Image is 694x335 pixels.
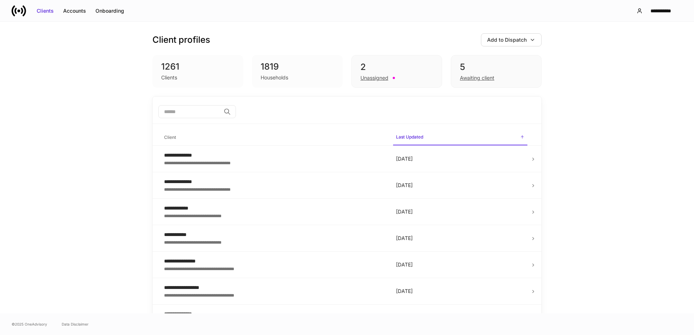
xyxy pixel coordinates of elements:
[396,133,423,140] h6: Last Updated
[396,182,524,189] p: [DATE]
[91,5,129,17] button: Onboarding
[161,74,177,81] div: Clients
[161,61,234,73] div: 1261
[460,74,494,82] div: Awaiting client
[481,33,542,46] button: Add to Dispatch
[360,61,433,73] div: 2
[164,134,176,141] h6: Client
[393,130,527,145] span: Last Updated
[12,321,47,327] span: © 2025 OneAdvisory
[351,55,442,88] div: 2Unassigned
[152,34,210,46] h3: Client profiles
[58,5,91,17] button: Accounts
[32,5,58,17] button: Clients
[161,130,387,145] span: Client
[261,74,288,81] div: Households
[63,7,86,15] div: Accounts
[451,55,542,88] div: 5Awaiting client
[360,74,388,82] div: Unassigned
[396,208,524,215] p: [DATE]
[396,155,524,162] p: [DATE]
[62,321,89,327] a: Data Disclaimer
[460,61,532,73] div: 5
[396,235,524,242] p: [DATE]
[261,61,334,73] div: 1819
[95,7,124,15] div: Onboarding
[37,7,54,15] div: Clients
[396,288,524,295] p: [DATE]
[487,36,527,44] div: Add to Dispatch
[396,261,524,268] p: [DATE]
